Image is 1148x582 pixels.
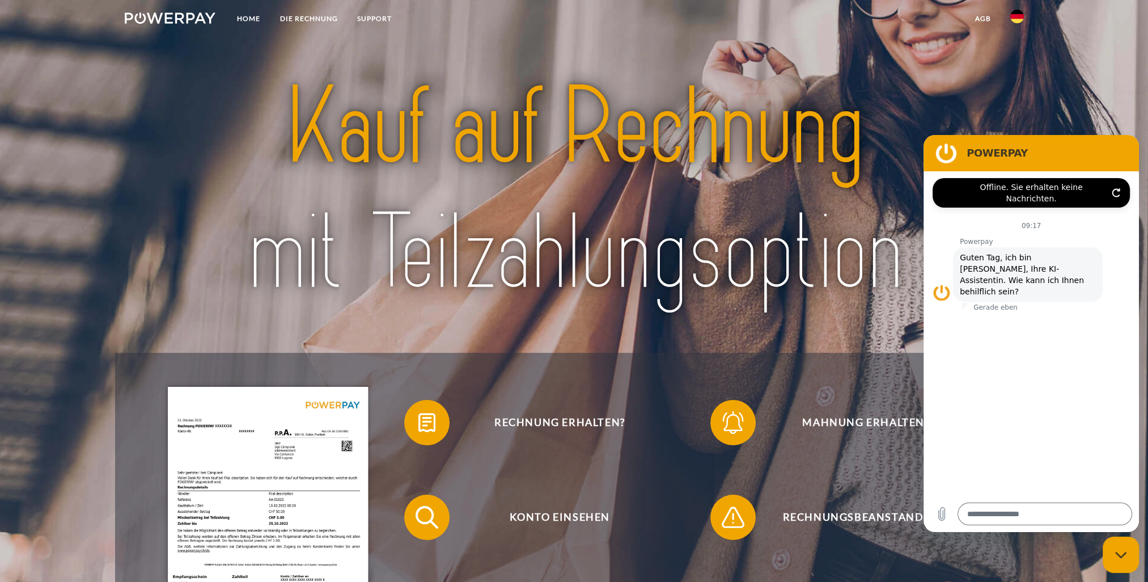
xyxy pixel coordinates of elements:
[1010,10,1024,23] img: de
[421,400,698,445] span: Rechnung erhalten?
[169,58,979,323] img: title-powerpay_de.svg
[727,495,1005,540] span: Rechnungsbeanstandung
[965,9,1001,29] a: agb
[413,408,441,437] img: qb_bill.svg
[404,400,699,445] button: Rechnung erhalten?
[710,400,1005,445] button: Mahnung erhalten?
[421,495,698,540] span: Konto einsehen
[719,503,747,532] img: qb_warning.svg
[710,495,1005,540] button: Rechnungsbeanstandung
[719,408,747,437] img: qb_bell.svg
[347,9,401,29] a: SUPPORT
[227,9,270,29] a: Home
[404,495,699,540] button: Konto einsehen
[413,503,441,532] img: qb_search.svg
[727,400,1005,445] span: Mahnung erhalten?
[924,135,1139,532] iframe: Messaging-Fenster
[1103,537,1139,573] iframe: Schaltfläche zum Öffnen des Messaging-Fensters; Konversation läuft
[125,12,216,24] img: logo-powerpay-white.svg
[270,9,347,29] a: DIE RECHNUNG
